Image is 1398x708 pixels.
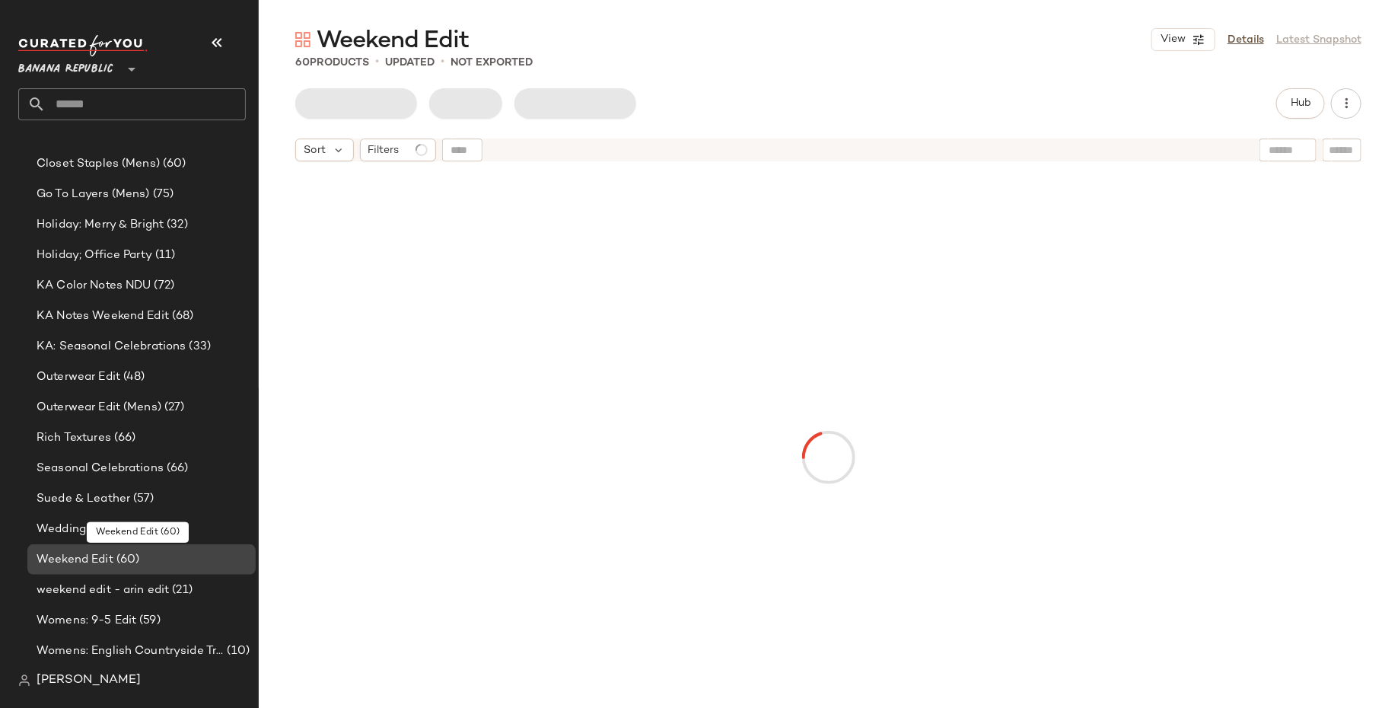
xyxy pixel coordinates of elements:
span: (66) [164,460,189,477]
span: Weekend Edit [317,26,469,56]
span: (75) [150,186,174,203]
span: Hub [1290,97,1311,110]
span: Womens: English Countryside Trend [37,643,224,660]
span: View [1160,33,1186,46]
p: Not Exported [451,55,533,71]
span: Go To Layers (Mens) [37,186,150,203]
img: svg%3e [18,675,30,687]
span: Filters [368,142,400,158]
span: (10) [224,643,250,660]
span: Rich Textures [37,429,111,447]
span: (33) [186,338,212,356]
span: (54) [144,521,170,538]
span: (27) [161,399,185,416]
span: KA Notes Weekend Edit [37,308,169,325]
span: Suede & Leather [37,490,130,508]
button: Hub [1276,88,1325,119]
span: Closet Staples (Mens) [37,155,160,173]
span: (60) [160,155,186,173]
span: Holiday: Merry & Bright [37,216,164,234]
span: weekend edit - arin edit [37,582,169,599]
span: (32) [164,216,188,234]
span: Outerwear Edit [37,368,120,386]
span: Sort [304,142,326,158]
span: Seasonal Celebrations [37,460,164,477]
span: Weekend Edit [37,551,113,569]
span: Womens: 9-5 Edit [37,612,136,630]
span: Weddings + Events [37,521,144,538]
img: svg%3e [295,32,310,47]
span: (66) [111,429,136,447]
span: (68) [169,308,194,325]
span: (21) [169,582,193,599]
span: [PERSON_NAME] [37,671,141,690]
span: • [441,53,444,72]
span: Holiday; Office Party [37,247,152,264]
span: Outerwear Edit (Mens) [37,399,161,416]
span: KA: Seasonal Celebrations [37,338,186,356]
span: Banana Republic [18,52,113,79]
button: View [1151,28,1215,51]
span: (60) [113,551,140,569]
span: • [375,53,379,72]
span: (48) [120,368,145,386]
span: (72) [151,277,175,295]
div: Products [295,55,369,71]
span: (59) [136,612,161,630]
img: cfy_white_logo.C9jOOHJF.svg [18,35,148,56]
span: (57) [130,490,154,508]
p: updated [385,55,435,71]
a: Details [1228,32,1264,48]
span: 60 [295,57,310,69]
span: (11) [152,247,176,264]
span: KA Color Notes NDU [37,277,151,295]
